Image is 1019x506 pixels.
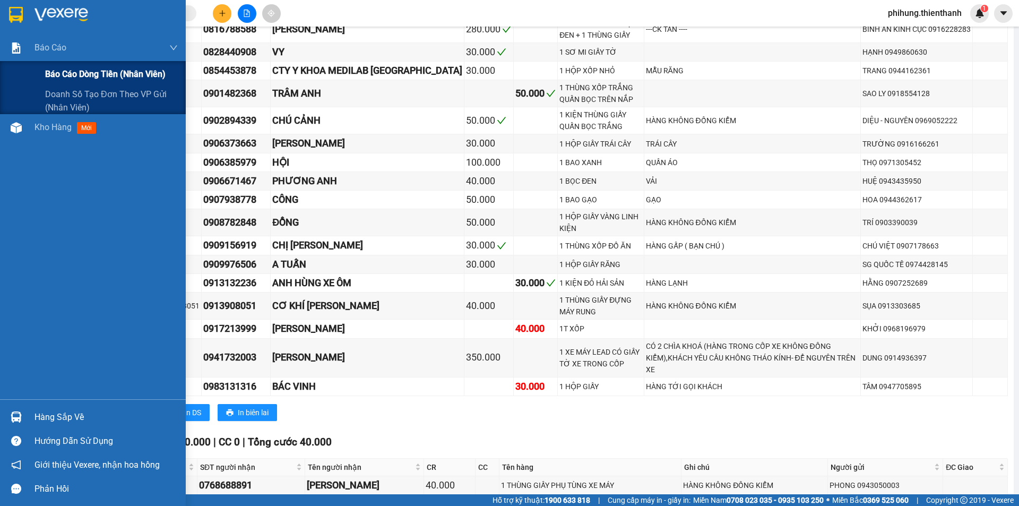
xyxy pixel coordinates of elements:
td: ANH HÙNG XE ÔM [271,274,464,293]
div: HẠNH 0949860630 [862,46,971,58]
div: 1 HỘP GIẤY [559,381,642,392]
div: 350.000 [466,350,512,365]
div: BÌNH AN KINH CỤC 0916228283 [862,23,971,35]
td: 0906373663 [202,134,271,153]
td: CÔNG [271,191,464,209]
img: HFRrbPx.png [4,25,28,286]
div: 1 KIỆN THÙNG GIẤY QUẤN BỌC TRẮNG [559,109,642,132]
div: PHONG 0943050003 [830,479,941,491]
div: [PERSON_NAME] [307,478,422,493]
strong: 1900 633 818 [545,496,590,504]
div: 0854453878 [203,63,269,78]
div: 30.000 [466,257,512,272]
div: 0983131316 [203,379,269,394]
td: CTY Y KHOA MEDILAB SÀI GÒN [271,62,464,80]
div: 1 THÙNG GIẤY PHỤ TÙNG XE MÁY [501,479,679,491]
td: TẤN PHÁT [305,476,425,495]
div: DIỆU - NGUYÊN 0969052222 [862,115,971,126]
span: check [502,24,512,34]
div: 0917213999 [203,321,269,336]
div: 30.000 [466,63,512,78]
div: THỌ 0971305452 [862,157,971,168]
td: 0907938778 [202,191,271,209]
span: check [546,278,556,288]
td: PHƯƠNG ANH [271,172,464,191]
div: 30.000 [515,276,556,290]
span: Kho hàng [34,122,72,132]
div: 0908782848 [203,215,269,230]
div: MẪU RĂNG [646,65,859,76]
span: Miền Nam [693,494,824,506]
td: CƠ KHÍ KIM HOÀN [271,293,464,320]
td: A TUẤN [271,255,464,274]
div: 1 HỘP GIẤY VÀNG LINH KIỆN [559,211,642,234]
strong: ĐC: [66,65,89,80]
div: HÀNG LẠNH [646,277,859,289]
td: HỘI [271,153,464,172]
div: 50.000 [515,86,556,101]
span: Báo cáo dòng tiền (nhân viên) [45,67,166,81]
td: 0816788588 [202,16,271,43]
div: BÁC VINH [272,379,462,394]
div: 0901482368 [203,86,269,101]
span: In DS [184,407,201,418]
div: 0816788588 [203,22,269,37]
div: VẢI [646,175,859,187]
div: 0913132236 [203,276,269,290]
div: 40.000 [426,478,473,493]
div: DUNG 0914936397 [862,352,971,364]
td: 0908782848 [202,209,271,236]
img: solution-icon [11,42,22,54]
div: Phản hồi [34,481,178,497]
span: Miền Bắc [832,494,909,506]
div: HÀNG TỚI GỌI KHÁCH [646,381,859,392]
div: 0906385979 [203,155,269,170]
div: [PERSON_NAME] [272,136,462,151]
div: SG QUỐC TẾ 0974428145 [862,259,971,270]
div: 1T XỐP [559,323,642,335]
div: 0902894339 [203,113,269,128]
div: 1 HỘP GIẤY RĂNG [559,259,642,270]
span: check [497,116,506,125]
span: ⚪️ [826,498,830,502]
div: 0913908051 [203,298,269,313]
button: printerIn DS [164,404,210,421]
sup: 1 [981,5,988,12]
span: Người gửi [831,461,932,473]
span: question-circle [11,436,21,446]
div: HOA 0944362617 [862,194,971,205]
button: printerIn biên lai [218,404,277,421]
span: check [497,241,506,251]
span: | [917,494,918,506]
span: [PERSON_NAME] [66,31,148,42]
div: TRÁI CÂY [646,138,859,150]
td: 0909976506 [202,255,271,274]
div: CƠ KHÍ [PERSON_NAME] [272,298,462,313]
th: Ghi chú [681,459,828,476]
div: TÂM 0947705895 [862,381,971,392]
div: TRƯỜNG 0916166261 [862,138,971,150]
div: CHÚ VIỆT 0907178663 [862,240,971,252]
div: [PERSON_NAME] [272,22,462,37]
span: 1 [982,5,986,12]
div: 4 THÙNG XỐP + 2 KIỆN ĐEN + 1 THÙNG GIẤY [559,18,642,41]
span: In biên lai [238,407,269,418]
td: 0941732003 [202,339,271,378]
div: 40.000 [466,174,512,188]
td: NGỌC BÌNH [271,134,464,153]
div: 1 THÙNG XỐP ĐỒ ĂN [559,240,642,252]
div: 1 XE MÁY LEAD CÓ GIẤY TỜ XE TRONG CỐP [559,346,642,370]
div: HÀNG GẤP ( BẠN CHÚ ) [646,240,859,252]
div: 0906373663 [203,136,269,151]
span: mới [77,122,96,134]
div: 40.000 [515,321,556,336]
div: TRANG 0944162361 [862,65,971,76]
span: | [243,436,245,448]
div: 0828440908 [203,45,269,59]
div: Hàng sắp về [34,409,178,425]
div: 0768688891 [199,478,303,493]
span: printer [226,409,234,417]
td: CHỊ KIỀU [271,236,464,255]
div: A TUẤN [272,257,462,272]
div: 1 BỌC ĐEN [559,175,642,187]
